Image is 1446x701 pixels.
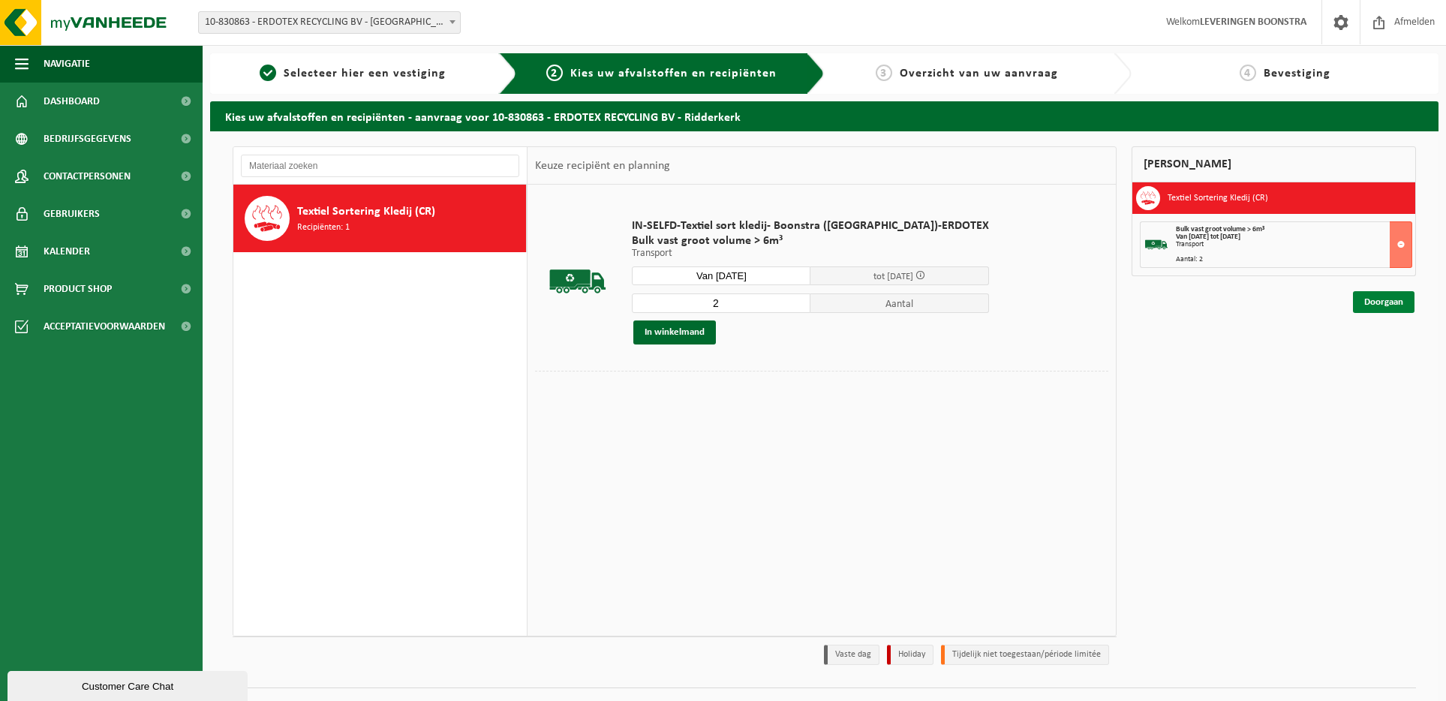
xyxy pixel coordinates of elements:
[632,233,989,248] span: Bulk vast groot volume > 6m³
[8,668,251,701] iframe: chat widget
[44,83,100,120] span: Dashboard
[528,147,678,185] div: Keuze recipiënt en planning
[546,65,563,81] span: 2
[241,155,519,177] input: Materiaal zoeken
[218,65,487,83] a: 1Selecteer hier een vestiging
[1353,291,1414,313] a: Doorgaan
[1168,186,1268,210] h3: Textiel Sortering Kledij (CR)
[284,68,446,80] span: Selecteer hier een vestiging
[941,645,1109,665] li: Tijdelijk niet toegestaan/période limitée
[1176,225,1264,233] span: Bulk vast groot volume > 6m³
[44,195,100,233] span: Gebruikers
[297,203,435,221] span: Textiel Sortering Kledij (CR)
[44,158,131,195] span: Contactpersonen
[873,272,913,281] span: tot [DATE]
[1264,68,1330,80] span: Bevestiging
[44,45,90,83] span: Navigatie
[210,101,1438,131] h2: Kies uw afvalstoffen en recipiënten - aanvraag voor 10-830863 - ERDOTEX RECYCLING BV - Ridderkerk
[1132,146,1416,182] div: [PERSON_NAME]
[1176,241,1411,248] div: Transport
[876,65,892,81] span: 3
[1176,256,1411,263] div: Aantal: 2
[824,645,879,665] li: Vaste dag
[632,218,989,233] span: IN-SELFD-Textiel sort kledij- Boonstra ([GEOGRAPHIC_DATA])-ERDOTEX
[1200,17,1306,28] strong: LEVERINGEN BOONSTRA
[887,645,933,665] li: Holiday
[1240,65,1256,81] span: 4
[198,11,461,34] span: 10-830863 - ERDOTEX RECYCLING BV - Ridderkerk
[633,320,716,344] button: In winkelmand
[632,266,810,285] input: Selecteer datum
[297,221,350,235] span: Recipiënten: 1
[44,233,90,270] span: Kalender
[44,120,131,158] span: Bedrijfsgegevens
[260,65,276,81] span: 1
[570,68,777,80] span: Kies uw afvalstoffen en recipiënten
[199,12,460,33] span: 10-830863 - ERDOTEX RECYCLING BV - Ridderkerk
[1176,233,1240,241] strong: Van [DATE] tot [DATE]
[632,248,989,259] p: Transport
[44,308,165,345] span: Acceptatievoorwaarden
[900,68,1058,80] span: Overzicht van uw aanvraag
[810,293,989,313] span: Aantal
[44,270,112,308] span: Product Shop
[233,185,527,252] button: Textiel Sortering Kledij (CR) Recipiënten: 1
